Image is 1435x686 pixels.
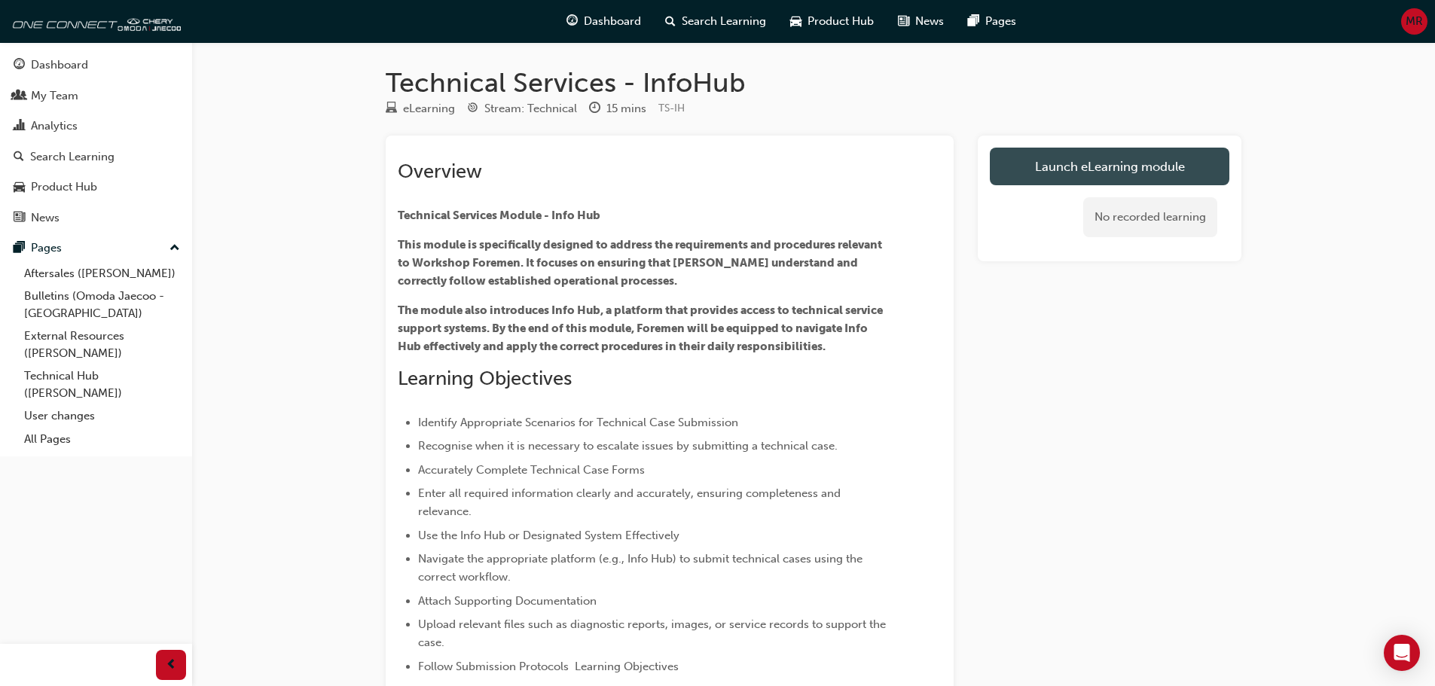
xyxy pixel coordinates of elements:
span: Follow Submission Protocols [418,660,569,673]
a: My Team [6,82,186,110]
span: News [915,13,944,30]
div: 15 mins [606,100,646,117]
span: clock-icon [589,102,600,116]
h1: Technical Services - InfoHub [386,66,1241,99]
div: No recorded learning [1083,197,1217,237]
span: MR [1406,13,1423,30]
span: prev-icon [166,656,177,675]
div: Type [386,99,455,118]
span: Search Learning [682,13,766,30]
span: learningResourceType_ELEARNING-icon [386,102,397,116]
a: car-iconProduct Hub [778,6,886,37]
span: search-icon [665,12,676,31]
a: pages-iconPages [956,6,1028,37]
div: Dashboard [31,56,88,74]
a: External Resources ([PERSON_NAME]) [18,325,186,364]
span: Identify Appropriate Scenarios for Technical Case Submission [418,416,738,429]
button: Pages [6,234,186,262]
a: news-iconNews [886,6,956,37]
span: Navigate the appropriate platform (e.g., Info Hub) to submit technical cases using the correct wo... [418,552,866,584]
a: User changes [18,404,186,428]
span: Use the Info Hub or Designated System Effectively [418,529,679,542]
span: car-icon [14,181,25,194]
span: Upload relevant files such as diagnostic reports, images, or service records to support the case. [418,617,889,649]
a: News [6,204,186,232]
span: Pages [985,13,1016,30]
span: news-icon [898,12,909,31]
a: Product Hub [6,173,186,201]
span: Attach Supporting Documentation [418,594,597,608]
a: Technical Hub ([PERSON_NAME]) [18,364,186,404]
span: Enter all required information clearly and accurately, ensuring completeness and relevance. [418,486,844,518]
a: Aftersales ([PERSON_NAME]) [18,262,186,285]
span: Accurately Complete Technical Case Forms [418,463,645,477]
span: Dashboard [584,13,641,30]
div: Search Learning [30,148,114,166]
button: DashboardMy TeamAnalyticsSearch LearningProduct HubNews [6,48,186,234]
div: Duration [589,99,646,118]
span: Technical Services Module - Info Hub [398,209,600,222]
div: Pages [31,239,62,257]
span: search-icon [14,151,24,164]
span: news-icon [14,212,25,225]
div: Open Intercom Messenger [1384,635,1420,671]
a: Dashboard [6,51,186,79]
a: Bulletins (Omoda Jaecoo - [GEOGRAPHIC_DATA]) [18,285,186,325]
span: The module also introduces Info Hub, a platform that provides access to technical service support... [398,303,885,353]
span: car-icon [790,12,801,31]
span: Recognise when it is necessary to escalate issues by submitting a technical case. [418,439,838,453]
a: Search Learning [6,143,186,171]
span: target-icon [467,102,478,116]
div: Product Hub [31,178,97,196]
span: Product Hub [808,13,874,30]
span: people-icon [14,90,25,103]
span: chart-icon [14,120,25,133]
div: eLearning [403,100,455,117]
span: Learning Objectives [398,367,572,390]
div: Analytics [31,117,78,135]
a: Launch eLearning module [990,148,1229,185]
span: Learning resource code [658,102,685,114]
a: guage-iconDashboard [554,6,653,37]
span: Overview [398,160,482,183]
span: This module is specifically designed to address the requirements and procedures relevant to Works... [398,238,884,288]
a: Analytics [6,112,186,140]
span: pages-icon [968,12,979,31]
div: Stream: Technical [484,100,577,117]
div: News [31,209,60,227]
img: oneconnect [8,6,181,36]
button: MR [1401,8,1427,35]
span: up-icon [169,239,180,258]
div: Stream [467,99,577,118]
a: All Pages [18,428,186,451]
a: search-iconSearch Learning [653,6,778,37]
span: guage-icon [566,12,578,31]
div: My Team [31,87,78,105]
span: pages-icon [14,242,25,255]
span: guage-icon [14,59,25,72]
span: Learning Objectives [575,660,679,673]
